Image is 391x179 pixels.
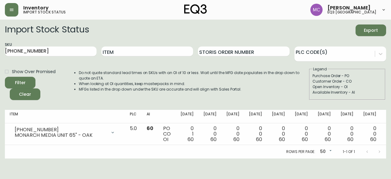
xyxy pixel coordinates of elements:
button: Filter [5,77,35,88]
td: 5.0 [125,123,142,145]
h5: import stock status [23,10,66,14]
img: logo [184,4,207,14]
div: Purchase Order - PO [312,73,382,79]
span: 60 [302,136,308,143]
div: Customer Order - CO [312,79,382,84]
th: [DATE] [221,110,244,123]
div: 0 0 [318,126,331,142]
span: 60 [188,136,194,143]
span: 60 [147,125,153,132]
span: 60 [325,136,331,143]
div: PO CO [163,126,171,142]
div: 0 0 [341,126,354,142]
th: [DATE] [313,110,336,123]
span: 60 [370,136,376,143]
button: Export [356,24,386,36]
th: AI [142,110,158,123]
div: 0 0 [272,126,285,142]
th: [DATE] [176,110,199,123]
th: [DATE] [199,110,221,123]
span: [PERSON_NAME] [327,6,371,10]
th: [DATE] [267,110,290,123]
th: [DATE] [336,110,359,123]
span: 60 [210,136,217,143]
div: MONARCH MEDIA UNIT 65" - OAK [15,132,107,138]
div: 0 0 [226,126,239,142]
div: Filter [15,79,26,87]
div: 50 [318,147,333,157]
span: Export [360,27,381,34]
span: 60 [279,136,285,143]
legend: Legend [312,66,327,72]
span: 60 [347,136,353,143]
span: Show Over Promised [12,69,56,75]
div: 0 0 [363,126,376,142]
p: 1-1 of 1 [343,149,355,155]
h2: Import Stock Status [5,24,89,36]
div: 0 0 [249,126,262,142]
h5: eq3 [GEOGRAPHIC_DATA] [327,10,376,14]
li: Do not quote standard lead times on SKUs with an OI of 10 or less. Wait until the MFG date popula... [79,70,309,81]
div: Available Inventory - AI [312,90,382,95]
th: Item [5,110,125,123]
div: 0 0 [295,126,308,142]
button: Clear [10,88,40,100]
img: 6dbdb61c5655a9a555815750a11666cc [310,4,323,16]
div: [PHONE_NUMBER]MONARCH MEDIA UNIT 65" - OAK [10,126,120,139]
span: 60 [256,136,262,143]
th: [DATE] [358,110,381,123]
div: 0 1 [181,126,194,142]
div: [PHONE_NUMBER] [15,127,107,132]
span: Clear [15,91,35,98]
span: 60 [233,136,239,143]
span: Inventory [23,6,49,10]
th: [DATE] [244,110,267,123]
div: 0 0 [203,126,217,142]
li: MFGs listed in the drop down under the SKU are accurate and will align with Sales Portal. [79,87,309,92]
th: [DATE] [290,110,313,123]
span: OI [163,136,168,143]
th: PLC [125,110,142,123]
li: When looking at OI quantities, keep masterpacks in mind. [79,81,309,87]
div: Open Inventory - OI [312,84,382,90]
p: Rows per page: [286,149,315,155]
